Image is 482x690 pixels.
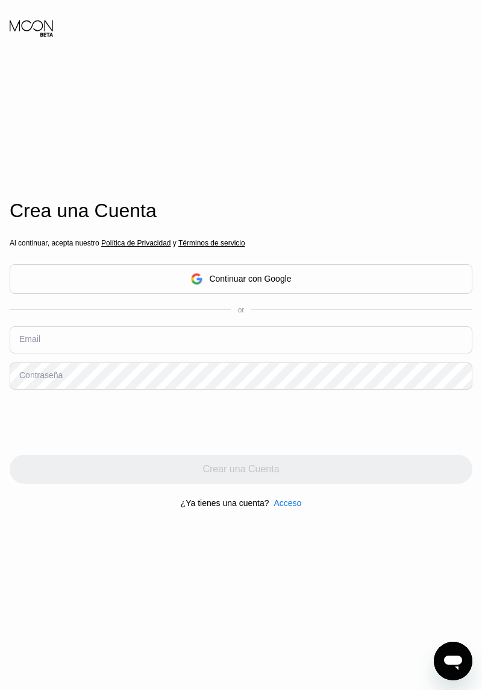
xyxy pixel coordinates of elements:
div: ¿Ya tienes una cuenta? [181,498,269,508]
span: Términos de servicio [178,239,245,247]
div: Acceso [269,498,301,508]
iframe: reCAPTCHA [10,399,193,446]
span: Política de Privacidad [101,239,171,247]
div: Continuar con Google [209,274,291,283]
div: Al continuar, acepta nuestro [10,239,472,247]
div: Contraseña [19,370,63,380]
div: Crea una Cuenta [10,200,472,222]
div: Email [19,334,40,344]
iframe: Botón para iniciar la ventana de mensajería [434,642,472,680]
div: Acceso [274,498,301,508]
div: Continuar con Google [10,264,472,294]
span: y [171,239,178,247]
div: or [238,306,245,314]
